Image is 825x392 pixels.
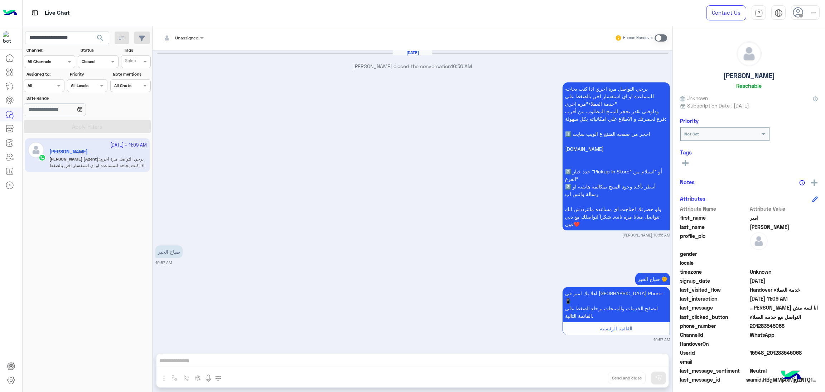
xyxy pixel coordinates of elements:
[750,214,818,221] span: امير
[680,214,748,221] span: first_name
[680,322,748,330] span: phone_number
[155,260,172,266] small: 10:57 AM
[680,367,748,374] span: last_message_sentiment
[809,9,818,18] img: profile
[623,35,653,41] small: Human Handover
[680,331,748,339] span: ChannelId
[96,34,105,42] span: search
[563,287,670,322] p: 19/9/2025, 10:57 AM
[155,245,183,258] p: 19/9/2025, 10:57 AM
[750,331,818,339] span: 2
[3,31,16,44] img: 1403182699927242
[750,232,768,250] img: defaultAdmin.png
[811,180,817,186] img: add
[30,8,39,17] img: tab
[755,9,763,17] img: tab
[750,223,818,231] span: فيصل
[680,179,695,185] h6: Notes
[124,47,150,53] label: Tags
[775,9,783,17] img: tab
[723,72,775,80] h5: [PERSON_NAME]
[750,313,818,321] span: التواصل مع خدمه العملاء
[737,42,761,66] img: defaultAdmin.png
[750,295,818,302] span: 2025-09-19T08:09:33.179Z
[393,50,432,55] h6: [DATE]
[680,358,748,365] span: email
[750,349,818,357] span: 15948_201283545068
[687,102,749,109] span: Subscription Date : [DATE]
[81,47,117,53] label: Status
[680,205,748,212] span: Attribute Name
[680,304,748,311] span: last_message
[24,120,151,133] button: Apply Filters
[752,5,766,20] a: tab
[635,273,670,285] p: 19/9/2025, 10:57 AM
[26,47,74,53] label: Channel:
[45,8,70,18] p: Live Chat
[3,5,17,20] img: Logo
[750,259,818,267] span: null
[750,286,818,293] span: Handover خدمة العملاء
[680,118,699,124] h6: Priority
[750,268,818,276] span: Unknown
[706,5,746,20] a: Contact Us
[600,325,632,331] span: القائمة الرئيسية
[92,32,109,47] button: search
[680,268,748,276] span: timezone
[124,57,138,66] div: Select
[653,337,670,343] small: 10:57 AM
[680,94,708,102] span: Unknown
[622,232,670,238] small: [PERSON_NAME] 10:56 AM
[750,250,818,258] span: null
[680,286,748,293] span: last_visited_flow
[684,131,699,137] b: Not Set
[680,313,748,321] span: last_clicked_button
[175,35,198,40] span: Unassigned
[680,232,748,249] span: profile_pic
[750,322,818,330] span: 201283545068
[26,71,63,77] label: Assigned to:
[746,376,818,383] span: wamid.HBgMMjAxMjgzNTQ1MDY4FQIAEhggQUMwNURCRjM0QUM5QkJCNjJDRDQ4RDA1NTE4NTk1QUEA
[680,223,748,231] span: last_name
[750,340,818,348] span: null
[608,372,646,384] button: Send and close
[680,250,748,258] span: gender
[750,358,818,365] span: null
[680,376,745,383] span: last_message_id
[750,367,818,374] span: 0
[155,62,670,70] p: [PERSON_NAME] closed the conversation
[750,205,818,212] span: Attribute Value
[680,149,818,156] h6: Tags
[680,195,705,202] h6: Attributes
[113,71,150,77] label: Note mentions
[70,71,107,77] label: Priority
[26,95,107,101] label: Date Range
[680,259,748,267] span: locale
[736,82,762,89] h6: Reachable
[680,295,748,302] span: last_interaction
[680,277,748,285] span: signup_date
[750,277,818,285] span: 2025-09-19T07:53:34.407Z
[778,363,804,388] img: hulul-logo.png
[680,349,748,357] span: UserId
[750,304,818,311] span: انا لسه مش عارف هدفه ازاى انا
[680,340,748,348] span: HandoverOn
[451,63,472,69] span: 10:56 AM
[563,82,670,230] p: 19/9/2025, 10:56 AM
[799,180,805,186] img: notes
